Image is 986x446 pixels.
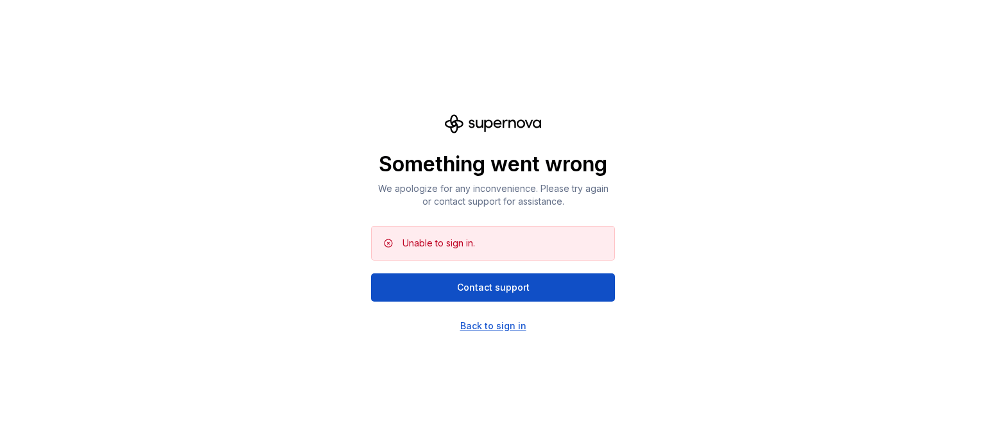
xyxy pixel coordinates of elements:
[402,237,475,250] div: Unable to sign in.
[457,281,530,294] span: Contact support
[460,320,526,332] a: Back to sign in
[371,182,615,208] p: We apologize for any inconvenience. Please try again or contact support for assistance.
[371,273,615,302] button: Contact support
[371,151,615,177] p: Something went wrong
